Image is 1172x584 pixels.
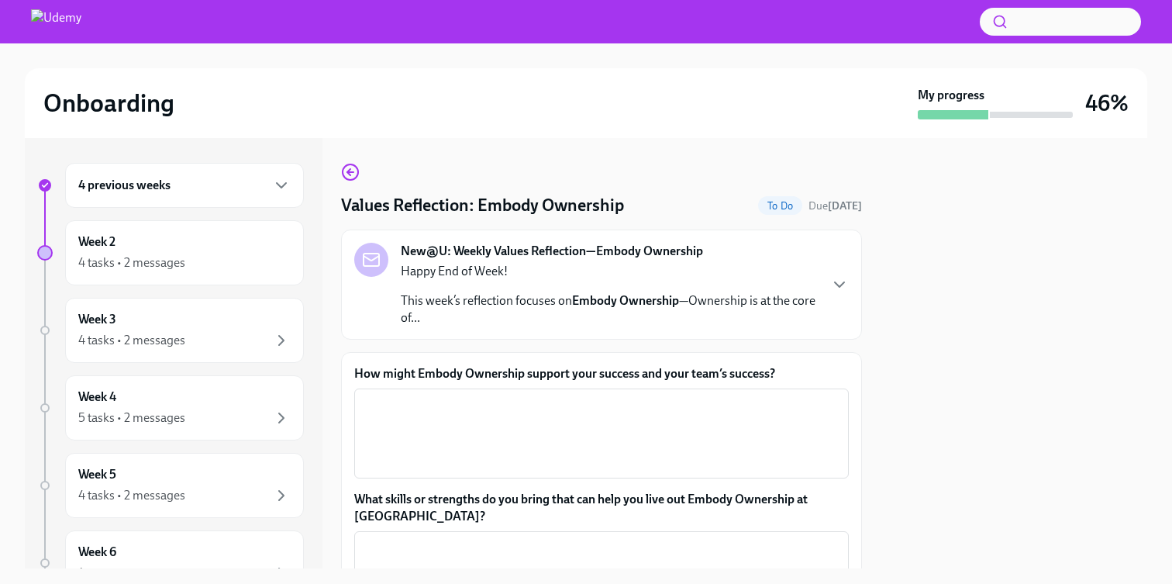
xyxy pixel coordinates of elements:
p: This week’s reflection focuses on —Ownership is at the core of... [401,292,818,327]
strong: [DATE] [828,199,862,213]
label: How might Embody Ownership support your success and your team’s success? [354,365,849,382]
div: 4 tasks • 2 messages [78,332,185,349]
h6: Week 3 [78,311,116,328]
a: Week 45 tasks • 2 messages [37,375,304,441]
h6: Week 2 [78,233,115,251]
h3: 46% [1085,89,1129,117]
span: To Do [758,200,802,212]
strong: My progress [918,87,984,104]
a: Week 54 tasks • 2 messages [37,453,304,518]
div: 5 tasks • 2 messages [78,409,185,427]
div: 4 tasks • 2 messages [78,254,185,271]
a: Week 34 tasks • 2 messages [37,298,304,363]
div: 4 previous weeks [65,163,304,208]
div: 1 message [78,565,133,582]
strong: Embody Ownership [572,293,679,308]
div: 4 tasks • 2 messages [78,487,185,504]
img: Udemy [31,9,81,34]
p: Happy End of Week! [401,263,818,280]
a: Week 24 tasks • 2 messages [37,220,304,285]
h6: Week 5 [78,466,116,483]
h6: 4 previous weeks [78,177,171,194]
h6: Week 6 [78,544,116,561]
span: September 21st, 2025 12:00 [808,199,862,213]
span: Due [808,199,862,213]
strong: New@U: Weekly Values Reflection—Embody Ownership [401,243,703,260]
label: What skills or strengths do you bring that can help you live out Embody Ownership at [GEOGRAPHIC_... [354,491,849,525]
h4: Values Reflection: Embody Ownership [341,194,624,217]
h6: Week 4 [78,389,116,406]
h2: Onboarding [43,88,174,119]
